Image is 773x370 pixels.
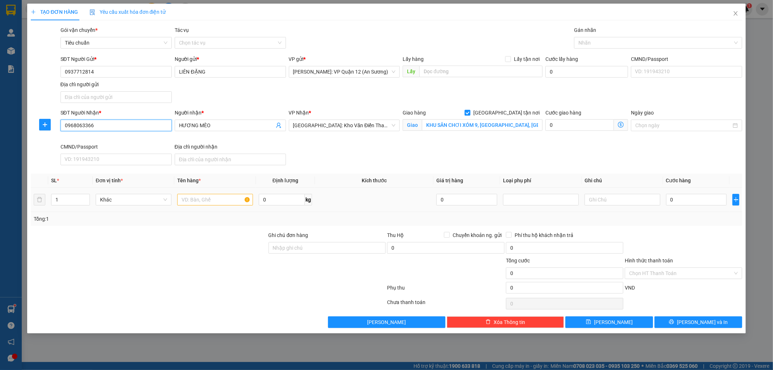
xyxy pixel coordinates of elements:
[177,178,201,183] span: Tên hàng
[419,66,543,77] input: Dọc đường
[51,178,57,183] span: SL
[175,27,189,33] label: Tác vụ
[494,318,525,326] span: Xóa Thông tin
[403,119,422,131] span: Giao
[34,194,45,205] button: delete
[618,122,624,128] span: dollar-circle
[61,143,172,151] div: CMND/Passport
[733,197,739,203] span: plus
[61,91,172,103] input: Địa chỉ của người gửi
[631,55,742,63] div: CMND/Passport
[34,215,298,223] div: Tổng: 1
[175,109,286,117] div: Người nhận
[61,80,172,88] div: Địa chỉ người gửi
[631,110,654,116] label: Ngày giao
[175,55,286,63] div: Người gửi
[289,55,400,63] div: VP gửi
[273,178,298,183] span: Định lượng
[328,316,445,328] button: [PERSON_NAME]
[90,9,95,15] img: icon
[470,109,543,117] span: [GEOGRAPHIC_DATA] tận nơi
[582,174,663,188] th: Ghi chú
[666,178,691,183] span: Cước hàng
[100,194,167,205] span: Khác
[436,178,463,183] span: Giá trị hàng
[545,56,578,62] label: Cước lấy hàng
[177,194,253,205] input: VD: Bàn, Ghế
[733,11,739,16] span: close
[450,231,504,239] span: Chuyển khoản ng. gửi
[65,37,167,48] span: Tiêu chuẩn
[31,9,36,14] span: plus
[367,318,406,326] span: [PERSON_NAME]
[305,194,312,205] span: kg
[511,55,543,63] span: Lấy tận nơi
[289,110,309,116] span: VP Nhận
[293,120,396,131] span: Hà Nội: Kho Văn Điển Thanh Trì
[387,232,404,238] span: Thu Hộ
[574,27,596,33] label: Gán nhãn
[269,232,308,238] label: Ghi chú đơn hàng
[545,119,614,131] input: Cước giao hàng
[175,154,286,165] input: Địa chỉ của người nhận
[594,318,633,326] span: [PERSON_NAME]
[362,178,387,183] span: Kích thước
[565,316,653,328] button: save[PERSON_NAME]
[625,285,635,291] span: VND
[654,316,742,328] button: printer[PERSON_NAME] và In
[403,66,419,77] span: Lấy
[175,143,286,151] div: Địa chỉ người nhận
[625,258,673,263] label: Hình thức thanh toán
[39,119,51,130] button: plus
[732,194,739,205] button: plus
[512,231,576,239] span: Phí thu hộ khách nhận trả
[586,319,591,325] span: save
[293,66,396,77] span: Hồ Chí Minh: VP Quận 12 (An Sương)
[276,122,282,128] span: user-add
[96,178,123,183] span: Đơn vị tính
[545,66,628,78] input: Cước lấy hàng
[403,56,424,62] span: Lấy hàng
[669,319,674,325] span: printer
[635,121,731,129] input: Ngày giao
[500,174,582,188] th: Loại phụ phí
[726,4,746,24] button: Close
[387,284,506,296] div: Phụ thu
[545,110,581,116] label: Cước giao hàng
[31,9,78,15] span: TẠO ĐƠN HÀNG
[61,109,172,117] div: SĐT Người Nhận
[486,319,491,325] span: delete
[90,9,166,15] span: Yêu cầu xuất hóa đơn điện tử
[61,27,97,33] span: Gói vận chuyển
[40,122,50,128] span: plus
[436,194,497,205] input: 0
[447,316,564,328] button: deleteXóa Thông tin
[677,318,728,326] span: [PERSON_NAME] và In
[403,110,426,116] span: Giao hàng
[61,55,172,63] div: SĐT Người Gửi
[422,119,543,131] input: Giao tận nơi
[585,194,660,205] input: Ghi Chú
[269,242,386,254] input: Ghi chú đơn hàng
[506,258,530,263] span: Tổng cước
[387,298,506,311] div: Chưa thanh toán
